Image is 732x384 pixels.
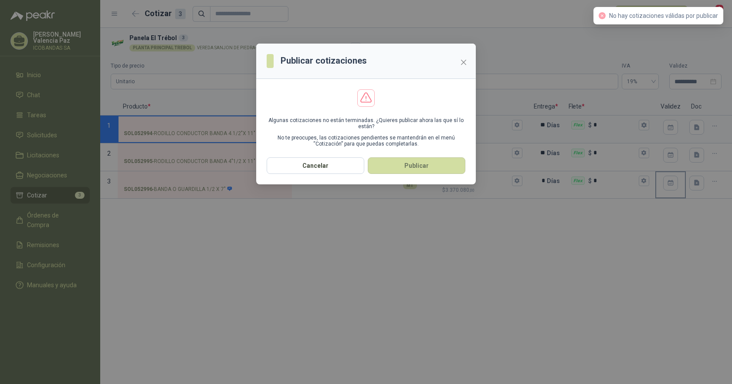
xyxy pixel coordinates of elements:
button: Publicar [368,157,465,174]
p: No te preocupes, las cotizaciones pendientes se mantendrán en el menú “Cotización” para que pueda... [267,135,465,147]
p: Algunas cotizaciones no están terminadas. ¿Quieres publicar ahora las que sí lo están? [267,117,465,129]
button: Cancelar [267,157,364,174]
h3: Publicar cotizaciones [281,54,367,68]
button: Close [457,55,471,69]
span: close [460,59,467,66]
